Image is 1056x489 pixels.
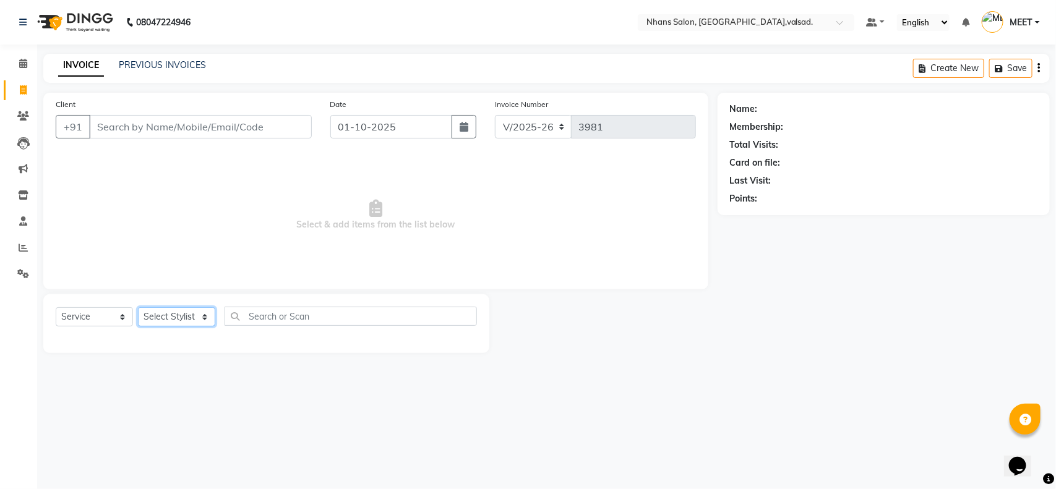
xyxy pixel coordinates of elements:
[730,121,784,134] div: Membership:
[1010,16,1032,29] span: MEET
[1004,440,1044,477] iframe: chat widget
[330,99,347,110] label: Date
[730,174,771,187] div: Last Visit:
[989,59,1032,78] button: Save
[89,115,312,138] input: Search by Name/Mobile/Email/Code
[730,103,758,116] div: Name:
[982,11,1003,33] img: MEET
[56,115,90,138] button: +91
[730,192,758,205] div: Points:
[225,307,477,326] input: Search or Scan
[58,54,104,77] a: INVOICE
[913,59,984,78] button: Create New
[136,5,191,40] b: 08047224946
[730,138,779,151] div: Total Visits:
[56,99,75,110] label: Client
[119,59,206,70] a: PREVIOUS INVOICES
[56,153,696,277] span: Select & add items from the list below
[32,5,116,40] img: logo
[730,156,781,169] div: Card on file:
[495,99,549,110] label: Invoice Number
